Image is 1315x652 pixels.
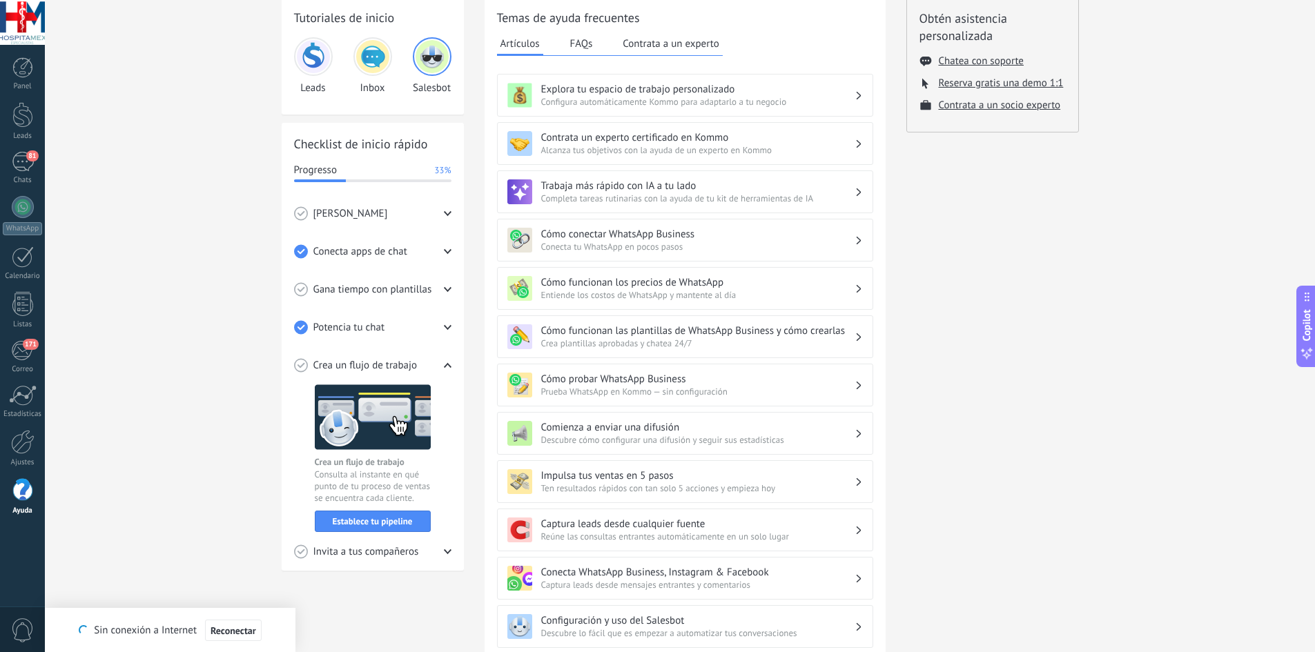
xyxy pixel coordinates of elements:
h2: Tutoriales de inicio [294,9,451,26]
div: Chats [3,176,43,185]
h3: Conecta WhatsApp Business, Instagram & Facebook [541,566,855,579]
div: Listas [3,320,43,329]
span: Gana tiempo con plantillas [313,283,432,297]
h2: Checklist de inicio rápido [294,135,451,152]
span: Ten resultados rápidos con tan solo 5 acciones y empieza hoy [541,482,855,494]
h3: Comienza a enviar una difusión [541,421,855,434]
span: 171 [23,339,39,350]
div: Leads [3,132,43,141]
span: Conecta apps de chat [313,245,407,259]
span: Conecta tu WhatsApp en pocos pasos [541,241,855,253]
button: Reconectar [205,620,262,642]
span: 33% [434,164,451,177]
div: Inbox [353,37,392,95]
h3: Cómo conectar WhatsApp Business [541,228,855,241]
span: Reconectar [211,626,256,635]
span: Crea plantillas aprobadas y chatea 24/7 [541,337,855,349]
span: Captura leads desde mensajes entrantes y comentarios [541,579,855,591]
div: Salesbot [413,37,451,95]
span: Crea un flujo de trabajo [313,359,418,373]
h3: Impulsa tus ventas en 5 pasos [541,469,855,482]
button: Reserva gratis una demo 1:1 [939,77,1064,90]
div: WhatsApp [3,222,42,235]
h3: Configuración y uso del Salesbot [541,614,855,627]
span: Descubre lo fácil que es empezar a automatizar tus conversaciones [541,627,855,639]
span: Completa tareas rutinarias con la ayuda de tu kit de herramientas de IA [541,192,855,204]
div: Ajustes [3,458,43,467]
span: Prueba WhatsApp en Kommo — sin configuración [541,386,855,397]
span: Consulta al instante en qué punto de tu proceso de ventas se encuentra cada cliente. [315,468,431,504]
button: Establece tu pipeline [315,511,431,532]
span: Entiende los costos de WhatsApp y mantente al día [541,289,855,301]
span: Potencia tu chat [313,321,385,335]
h3: Cómo funcionan los precios de WhatsApp [541,276,855,289]
div: Sin conexión a Internet [79,619,261,642]
button: Chatea con soporte [939,55,1024,68]
button: Artículos [497,33,543,56]
h3: Cómo probar WhatsApp Business [541,373,855,386]
h3: Explora tu espacio de trabajo personalizado [541,83,855,96]
span: Copilot [1300,309,1314,341]
span: Configura automáticamente Kommo para adaptarlo a tu negocio [541,96,855,108]
span: [PERSON_NAME] [313,207,388,221]
h3: Trabaja más rápido con IA a tu lado [541,179,855,192]
button: Contrata a un socio experto [939,99,1061,112]
span: 81 [26,150,38,161]
div: Ayuda [3,506,43,515]
h2: Obtén asistencia personalizada [919,10,1066,44]
div: Panel [3,82,43,91]
h3: Contrata un experto certificado en Kommo [541,131,855,144]
span: Progresso [294,164,337,177]
button: FAQs [567,33,596,54]
span: Invita a tus compañeros [313,545,419,559]
div: Estadísticas [3,410,43,419]
h2: Temas de ayuda frecuentes [497,9,873,26]
h3: Cómo funcionan las plantillas de WhatsApp Business y cómo crearlas [541,324,855,337]
h3: Captura leads desde cualquier fuente [541,517,855,531]
span: Reúne las consultas entrantes automáticamente en un solo lugar [541,531,855,542]
img: create a workflow image [315,384,431,450]
span: Establece tu pipeline [333,517,413,526]
div: Correo [3,365,43,374]
div: Calendario [3,272,43,281]
span: Descubre cómo configurar una difusión y seguir sus estadísticas [541,434,855,446]
div: Leads [294,37,333,95]
span: Crea un flujo de trabajo [315,456,405,468]
button: Contrata a un experto [619,33,722,54]
span: Alcanza tus objetivos con la ayuda de un experto en Kommo [541,144,855,156]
